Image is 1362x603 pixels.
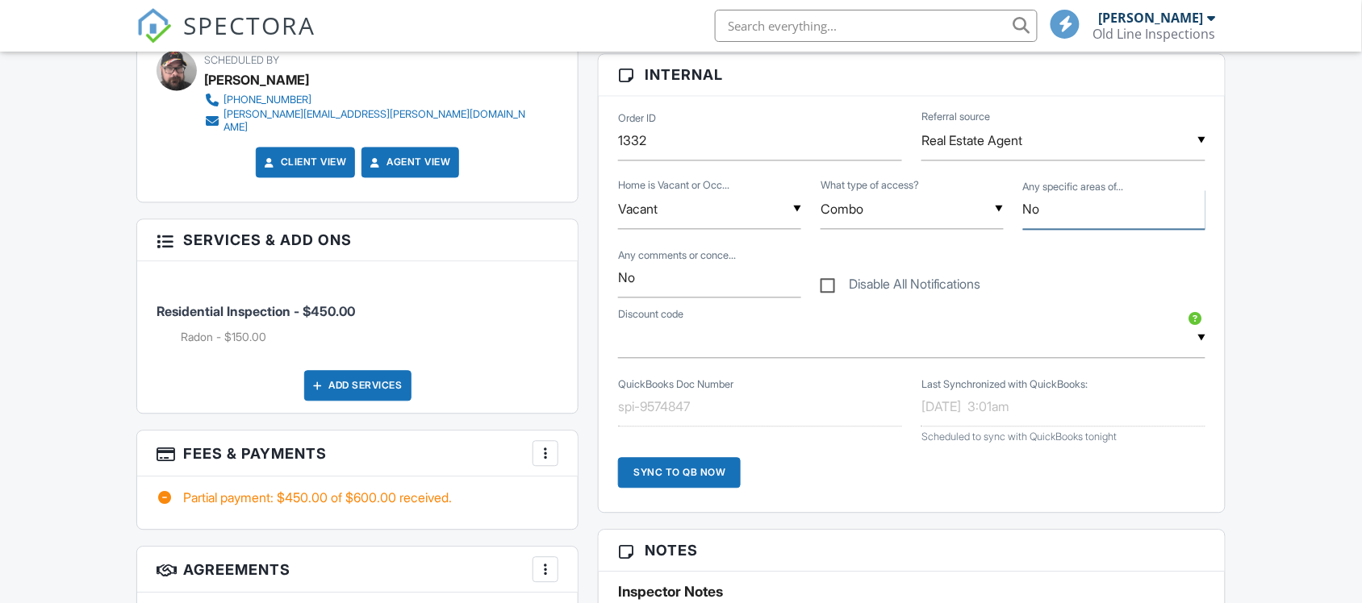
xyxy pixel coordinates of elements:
input: Any comments or concerns for the inspector? [618,259,801,298]
img: The Best Home Inspection Software - Spectora [136,8,172,44]
label: Last Synchronized with QuickBooks: [921,377,1088,392]
div: [PERSON_NAME] [204,69,309,93]
label: Order ID [618,111,656,126]
li: Service: Residential Inspection [157,274,559,358]
span: Scheduled to sync with QuickBooks tonight [921,431,1117,443]
a: [PERSON_NAME][EMAIL_ADDRESS][PERSON_NAME][DOMAIN_NAME] [204,109,529,135]
h3: Agreements [137,547,579,593]
label: Discount code [618,308,683,322]
span: Scheduled By [204,55,279,67]
div: [PHONE_NUMBER] [224,94,311,107]
h3: Services & Add ons [137,220,579,262]
h3: Fees & Payments [137,431,579,477]
span: Residential Inspection - $450.00 [157,304,355,320]
input: Any specific areas of concern? [1023,190,1206,230]
a: [PHONE_NUMBER] [204,93,529,109]
div: Add Services [304,371,412,401]
label: QuickBooks Doc Number [618,377,733,392]
div: [PERSON_NAME] [1098,10,1203,26]
label: Disable All Notifications [821,277,981,297]
div: Partial payment: $450.00 of $600.00 received. [157,489,559,507]
a: SPECTORA [136,22,315,56]
label: Any specific areas of concern? [1023,180,1124,194]
label: Referral source [921,110,990,125]
h5: Inspector Notes [618,584,1205,601]
label: What type of access? [821,179,919,193]
div: [PERSON_NAME][EMAIL_ADDRESS][PERSON_NAME][DOMAIN_NAME] [224,109,529,135]
a: Client View [261,155,347,171]
div: Sync to QB Now [618,458,741,489]
div: Old Line Inspections [1093,26,1215,42]
h3: Notes [599,530,1225,572]
label: Home is Vacant or Occupied? [618,179,729,193]
li: Add on: Radon [181,330,559,346]
span: SPECTORA [183,8,315,42]
h3: Internal [599,55,1225,97]
input: Search everything... [715,10,1038,42]
a: Agent View [367,155,450,171]
label: Any comments or concerns for the inspector? [618,248,736,263]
